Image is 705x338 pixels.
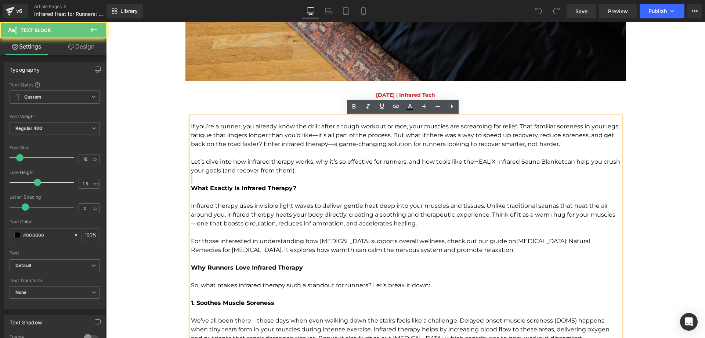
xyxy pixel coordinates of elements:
[10,195,100,200] div: Letter Spacing
[10,278,100,283] div: Text Transform
[55,38,108,55] a: Design
[10,219,100,224] div: Text Color
[10,315,42,325] div: Text Shadow
[10,63,40,73] div: Typography
[608,7,628,15] span: Preview
[85,277,168,284] strong: 1. Soothes Muscle Soreness
[648,8,667,14] span: Publish
[106,4,143,18] a: New Library
[85,135,514,153] p: Let’s dive into how infrared therapy works, why it’s so effective for runners, and how tools like...
[85,100,514,127] p: If you’re a runner, you already know the drill: after a tough workout or race, your muscles are s...
[82,229,100,242] div: %
[302,4,319,18] a: Desktop
[24,94,41,100] b: Custom
[85,242,197,249] b: Why Runners Love Infrared Therapy
[10,170,100,175] div: Line Height
[23,231,70,239] input: Color
[85,259,514,268] p: So, what makes infrared therapy such a standout for runners? Let’s break it down:
[34,11,105,17] span: Infrared Heat for Runners: Reducing Soreness and Fatigue
[15,125,43,131] b: Regular 400
[270,70,329,76] span: [DATE] | Infrared Tech
[85,294,514,321] p: We’ve all been there—those days when even walking down the stairs feels like a challenge. Delayed...
[34,4,119,10] a: Article Pages
[15,289,27,295] b: None
[120,8,138,14] span: Library
[15,6,24,16] div: v6
[93,181,99,186] span: em
[531,4,546,18] button: Undo
[10,82,100,88] div: Text Styles
[21,27,51,33] span: Text Block
[85,163,190,170] b: What Exactly Is Infrared Therapy?
[15,263,31,269] i: Default
[687,4,702,18] button: More
[93,206,99,211] span: px
[680,313,698,331] div: Open Intercom Messenger
[599,4,637,18] a: Preview
[355,4,372,18] a: Mobile
[10,145,100,150] div: Font Size
[575,7,587,15] span: Save
[85,179,514,206] p: Infrared therapy uses invisible light waves to deliver gentle heat deep into your muscles and tis...
[337,4,355,18] a: Tablet
[10,250,100,256] div: Font
[319,4,337,18] a: Laptop
[10,114,100,119] div: Font Weight
[3,4,28,18] a: v6
[368,136,458,143] a: HEALiX Infrared Sauna Blanket
[549,4,564,18] button: Redo
[93,157,99,161] span: px
[640,4,684,18] button: Publish
[85,216,484,231] a: [MEDICAL_DATA]: Natural Remedies for [MEDICAL_DATA]
[85,215,514,232] p: For those interested in understanding how [MEDICAL_DATA] supports overall wellness, check out our...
